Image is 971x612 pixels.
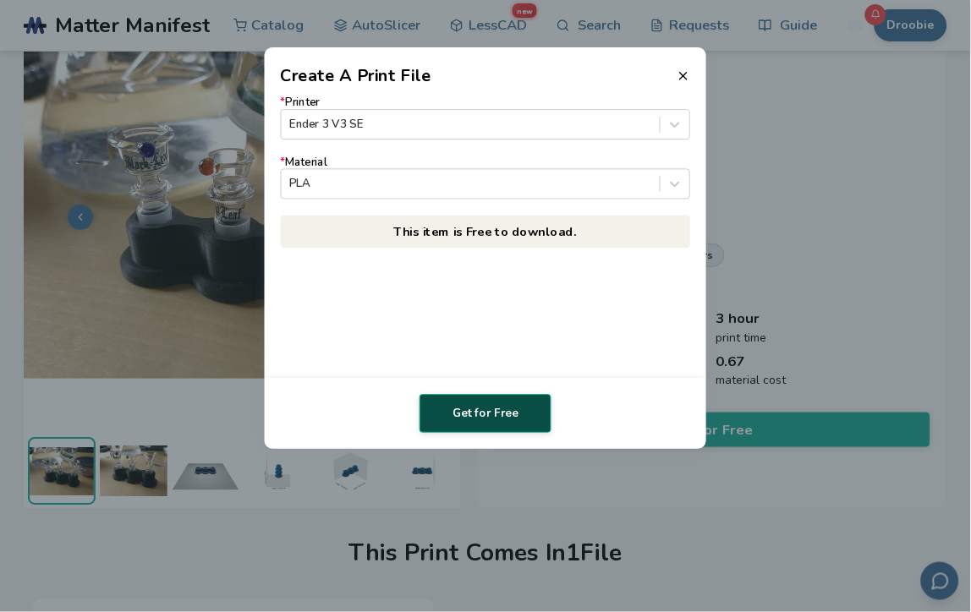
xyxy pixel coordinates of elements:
[281,63,431,88] h2: Create A Print File
[420,394,551,433] button: Get for Free
[281,156,691,199] label: Material
[289,178,293,190] input: *MaterialPLA
[289,118,293,131] input: *PrinterEnder 3 V3 SE
[281,96,691,139] label: Printer
[281,216,691,249] p: This item is Free to download.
